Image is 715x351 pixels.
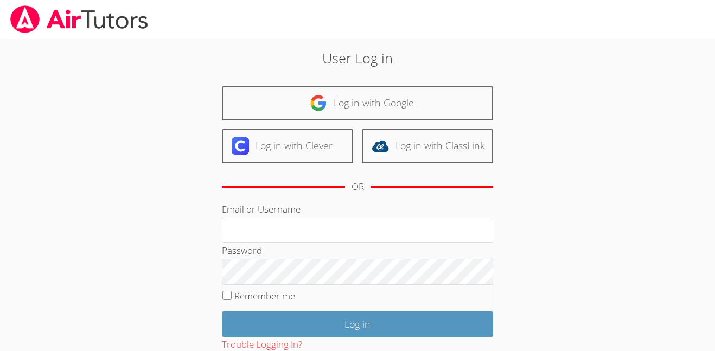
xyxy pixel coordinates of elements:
[222,203,301,215] label: Email or Username
[9,5,149,33] img: airtutors_banner-c4298cdbf04f3fff15de1276eac7730deb9818008684d7c2e4769d2f7ddbe033.png
[352,179,364,195] div: OR
[372,137,389,155] img: classlink-logo-d6bb404cc1216ec64c9a2012d9dc4662098be43eaf13dc465df04b49fa7ab582.svg
[164,48,551,68] h2: User Log in
[222,311,493,337] input: Log in
[310,94,327,112] img: google-logo-50288ca7cdecda66e5e0955fdab243c47b7ad437acaf1139b6f446037453330a.svg
[222,244,262,257] label: Password
[222,86,493,120] a: Log in with Google
[234,290,295,302] label: Remember me
[232,137,249,155] img: clever-logo-6eab21bc6e7a338710f1a6ff85c0baf02591cd810cc4098c63d3a4b26e2feb20.svg
[222,129,353,163] a: Log in with Clever
[362,129,493,163] a: Log in with ClassLink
